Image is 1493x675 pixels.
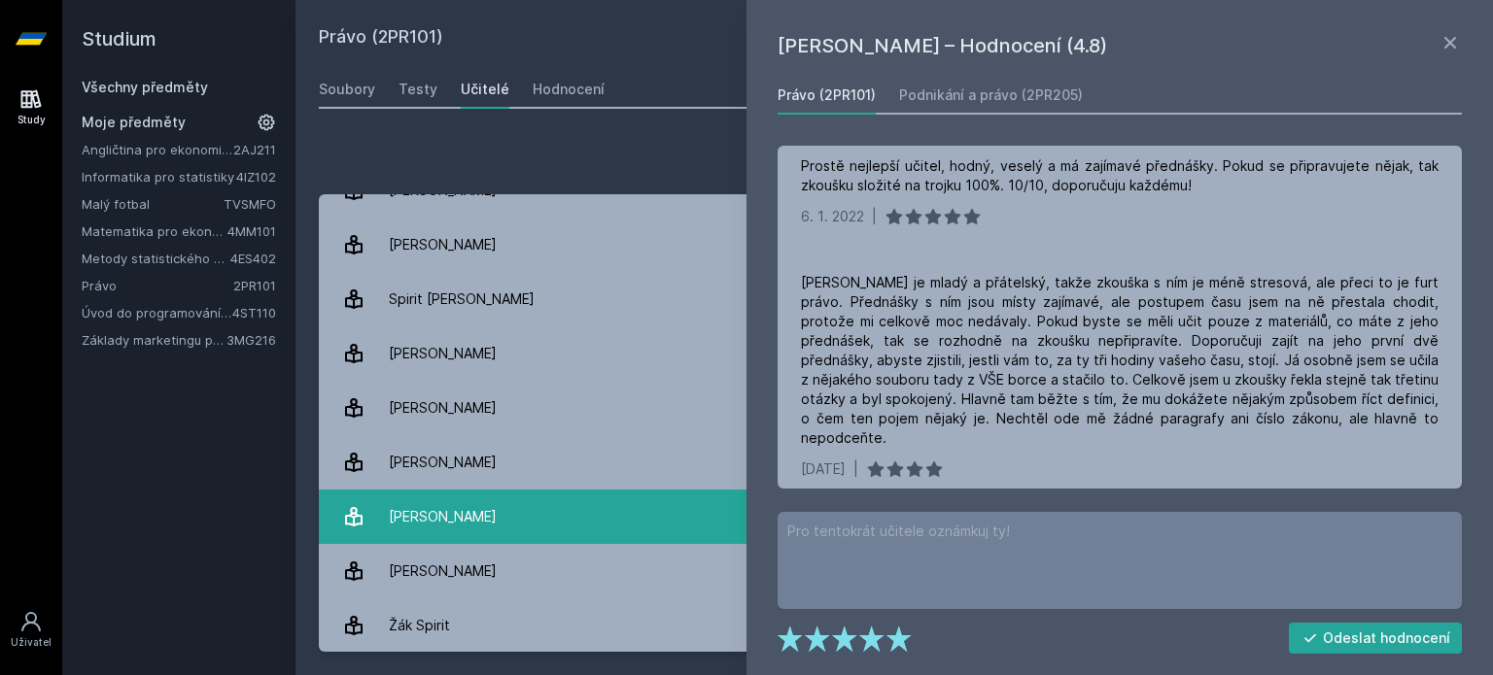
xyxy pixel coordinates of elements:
[236,169,276,185] a: 4IZ102
[82,303,232,322] a: Úvod do programování v R
[233,278,276,293] a: 2PR101
[389,388,497,427] div: [PERSON_NAME]
[319,435,1470,489] a: [PERSON_NAME] 10 hodnocení 3.6
[461,70,509,109] a: Učitelé
[399,70,437,109] a: Testy
[533,70,605,109] a: Hodnocení
[533,80,605,99] div: Hodnocení
[389,552,497,591] div: [PERSON_NAME]
[389,280,535,319] div: Spirit [PERSON_NAME]
[224,196,276,212] a: TVSMFO
[4,600,58,659] a: Uživatel
[230,251,276,266] a: 4ES402
[82,113,186,132] span: Moje předměty
[233,142,276,157] a: 2AJ211
[872,207,877,226] div: |
[319,544,1470,598] a: [PERSON_NAME] 5 hodnocení 5.0
[232,305,276,321] a: 4ST110
[226,332,276,348] a: 3MG216
[319,80,375,99] div: Soubory
[389,225,497,264] div: [PERSON_NAME]
[82,330,226,350] a: Základy marketingu pro informatiky a statistiky
[801,459,846,479] div: [DATE]
[389,606,450,645] div: Žák Spirit
[319,326,1470,381] a: [PERSON_NAME] 2 hodnocení 5.0
[82,140,233,159] a: Angličtina pro ekonomická studia 1 (B2/C1)
[319,598,1470,653] a: Žák Spirit 5 hodnocení 4.8
[4,78,58,137] a: Study
[82,276,233,295] a: Právo
[389,334,497,373] div: [PERSON_NAME]
[319,218,1470,272] a: [PERSON_NAME] 1 hodnocení 5.0
[82,79,208,95] a: Všechny předměty
[853,459,858,479] div: |
[319,70,375,109] a: Soubory
[319,489,1470,544] a: [PERSON_NAME] 35 hodnocení 4.8
[801,156,1439,195] div: Prostě nejlepší učitel, hodný, veselý a má zajímavé přednášky. Pokud se připravujete nějak, tak z...
[801,207,864,226] div: 6. 1. 2022
[17,113,46,127] div: Study
[801,273,1439,448] div: [PERSON_NAME] je mladý a přátelský, takže zkouška s ním je méně stresová, ale přeci to je furt pr...
[82,221,227,241] a: Matematika pro ekonomy
[11,635,52,650] div: Uživatel
[319,381,1470,435] a: [PERSON_NAME] 65 hodnocení 3.7
[399,80,437,99] div: Testy
[319,272,1470,326] a: Spirit [PERSON_NAME] 65 hodnocení 4.6
[82,167,236,186] a: Informatika pro statistiky
[389,443,497,482] div: [PERSON_NAME]
[319,23,1246,54] h2: Právo (2PR101)
[82,194,224,214] a: Malý fotbal
[461,80,509,99] div: Učitelé
[227,223,276,239] a: 4MM101
[1289,623,1463,654] button: Odeslat hodnocení
[82,249,230,268] a: Metody statistického srovnávání
[389,497,497,536] div: [PERSON_NAME]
